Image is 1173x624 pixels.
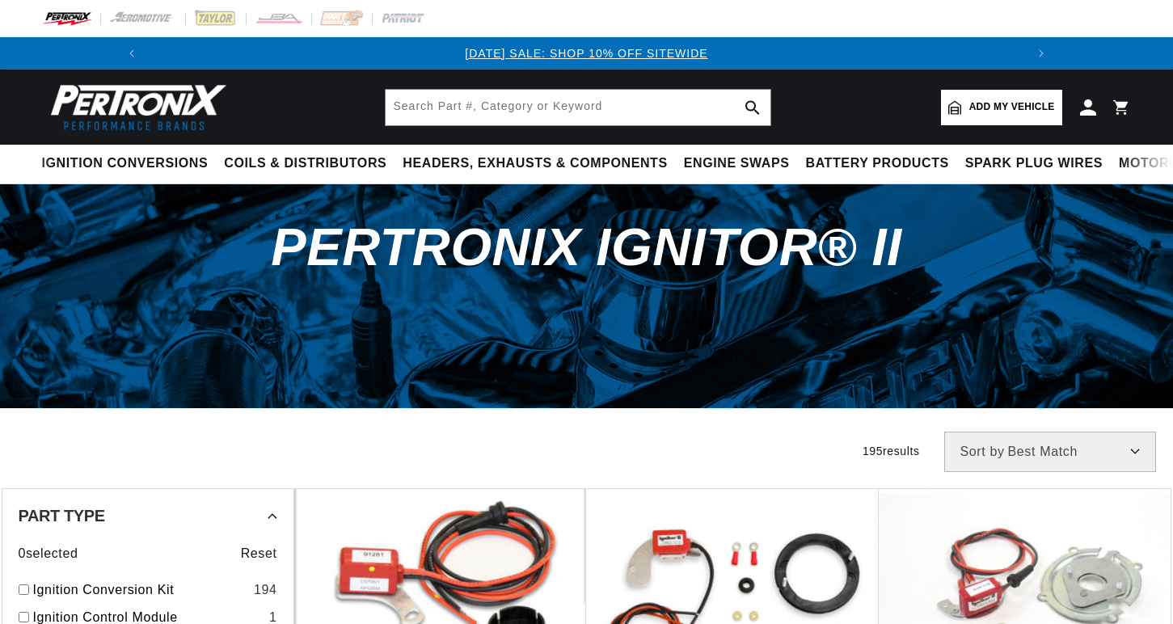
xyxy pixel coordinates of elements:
[944,432,1156,472] select: Sort by
[116,37,148,70] button: Translation missing: en.sections.announcements.previous_announcement
[241,543,277,564] span: Reset
[271,217,901,276] span: PerTronix Ignitor® II
[2,37,1172,70] slideshow-component: Translation missing: en.sections.announcements.announcement_bar
[216,145,395,183] summary: Coils & Distributors
[224,155,386,172] span: Coils & Distributors
[676,145,798,183] summary: Engine Swaps
[42,155,209,172] span: Ignition Conversions
[254,580,277,601] div: 194
[863,445,920,457] span: 195 results
[969,99,1055,115] span: Add my vehicle
[42,145,217,183] summary: Ignition Conversions
[798,145,957,183] summary: Battery Products
[148,44,1025,62] div: 1 of 3
[806,155,949,172] span: Battery Products
[465,47,707,60] a: [DATE] SALE: SHOP 10% OFF SITEWIDE
[19,508,105,524] span: Part Type
[957,145,1111,183] summary: Spark Plug Wires
[965,155,1103,172] span: Spark Plug Wires
[395,145,675,183] summary: Headers, Exhausts & Components
[42,79,228,135] img: Pertronix
[1025,37,1057,70] button: Translation missing: en.sections.announcements.next_announcement
[386,90,770,125] input: Search Part #, Category or Keyword
[19,543,78,564] span: 0 selected
[684,155,790,172] span: Engine Swaps
[735,90,770,125] button: search button
[148,44,1025,62] div: Announcement
[403,155,667,172] span: Headers, Exhausts & Components
[941,90,1062,125] a: Add my vehicle
[33,580,247,601] a: Ignition Conversion Kit
[960,445,1005,458] span: Sort by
